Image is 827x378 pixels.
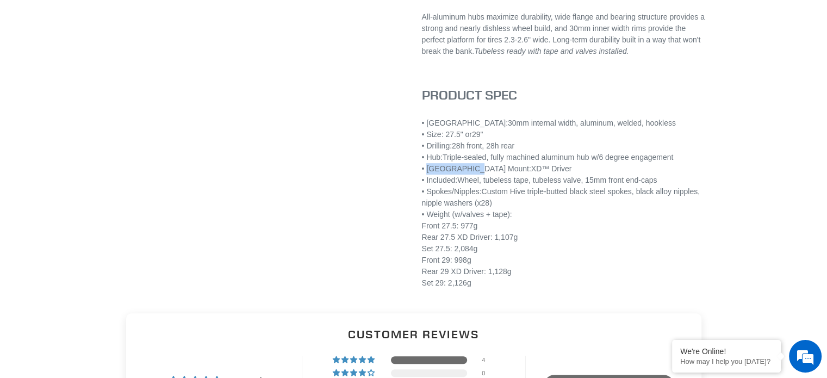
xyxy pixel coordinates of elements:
[422,129,710,140] div: 29"
[680,357,773,365] p: How may I help you today?
[422,210,455,219] span: • Weight (
[422,164,531,173] span: • [GEOGRAPHIC_DATA] Mount:
[422,152,710,163] div: Triple-sealed, fully machined aluminum hub w/6 degree engagement
[422,130,472,139] span: • Size: 27.5" or
[12,60,28,76] div: Navigation go back
[135,326,693,342] h2: Customer Reviews
[482,356,495,364] div: 4
[422,187,482,196] span: • Spokes/Nipples:
[178,5,204,32] div: Minimize live chat window
[422,141,452,150] span: • Drilling:
[422,163,710,175] div: XD™ Driver
[474,47,629,55] em: Tubeless ready with tape and valves installed.
[422,176,458,184] span: • Included:
[333,356,376,364] div: 100% (4) reviews with 5 star rating
[422,87,710,103] h3: PRODUCT SPEC
[422,117,710,129] div: 30mm internal width, aluminum, welded, hookless
[422,209,710,289] div: w/valves + tape):
[422,119,508,127] span: • [GEOGRAPHIC_DATA]:
[422,186,710,209] div: Custom Hive triple-butted black steel spokes, black alloy nipples, nipple washers (x28)
[73,61,199,75] div: Chat with us now
[680,347,773,356] div: We're Online!
[422,140,710,152] div: 28h front, 28h rear
[422,243,710,255] div: Set 27.5: 2,084g
[422,255,710,277] div: Front 29: 998g Rear 29 XD Driver: 1,128g
[5,258,207,296] textarea: Type your message and hit 'Enter'
[422,153,443,162] span: • Hub:
[422,11,710,57] p: All-aluminum hubs maximize durability, wide flange and bearing structure provides a strong and ne...
[422,175,710,186] div: Wheel, tubeless tape, tubeless valve, 15mm front end-caps
[422,220,710,243] div: Front 27.5: 977g Rear 27.5 XD Driver: 1,107g
[422,277,710,289] div: Set 29: 2,126g
[35,54,62,82] img: d_696896380_company_1647369064580_696896380
[63,117,150,227] span: We're online!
